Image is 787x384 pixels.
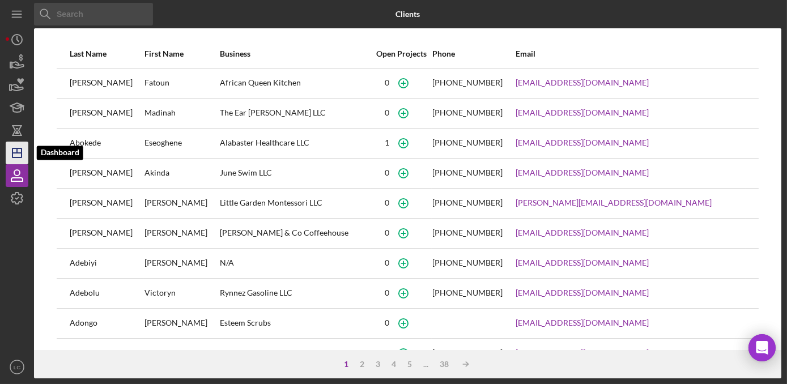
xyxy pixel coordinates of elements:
div: [PHONE_NUMBER] [432,348,503,357]
a: [EMAIL_ADDRESS][DOMAIN_NAME] [516,258,649,267]
div: [PERSON_NAME] [144,219,218,248]
button: LC [6,356,28,378]
div: Adebiyi [70,249,143,278]
div: [PERSON_NAME] [144,309,218,338]
div: 4 [386,360,402,369]
div: Open Intercom Messenger [748,334,776,361]
div: [PHONE_NUMBER] [432,288,503,297]
div: Alabaster Healthcare LLC [220,129,371,157]
div: 0 [385,288,389,297]
div: [PERSON_NAME] & Co Coffeehouse [220,219,371,248]
div: [PERSON_NAME] [70,159,143,187]
text: LC [14,364,20,370]
div: Adebolu [70,279,143,308]
div: 0 [385,198,389,207]
div: [PERSON_NAME] [144,189,218,217]
div: [PERSON_NAME] [70,99,143,127]
input: Search [34,3,153,25]
div: Last Name [70,49,143,58]
div: 0 [385,258,389,267]
div: Open Projects [372,49,431,58]
a: [EMAIL_ADDRESS][DOMAIN_NAME] [516,78,649,87]
div: Adongo [70,309,143,338]
div: African Queen Kitchen [220,69,371,97]
div: 5 [402,360,418,369]
div: Akinda [144,159,218,187]
div: Business [220,49,371,58]
div: Esteem Scrubs [220,309,371,338]
div: [PERSON_NAME] [70,219,143,248]
div: 2 [354,360,370,369]
div: Rynnez Gasoline LLC [220,279,371,308]
div: [PERSON_NAME] [144,249,218,278]
a: [EMAIL_ADDRESS][DOMAIN_NAME] [516,318,649,327]
div: Abokede [70,129,143,157]
div: Adwain [70,339,143,368]
div: 0 [385,78,389,87]
a: [PERSON_NAME][EMAIL_ADDRESS][DOMAIN_NAME] [516,198,712,207]
a: [EMAIL_ADDRESS][DOMAIN_NAME] [516,288,649,297]
a: [EMAIL_ADDRESS][DOMAIN_NAME] [516,228,649,237]
div: Eseoghene [144,129,218,157]
div: [PHONE_NUMBER] [432,138,503,147]
div: 0 [385,348,389,357]
div: [PERSON_NAME] [70,69,143,97]
div: First Name [144,49,218,58]
div: 1 [338,360,354,369]
div: N/A [220,339,371,368]
div: [PHONE_NUMBER] [432,198,503,207]
div: [PHONE_NUMBER] [432,108,503,117]
div: Fatoun [144,69,218,97]
div: Zainab [144,339,218,368]
div: 0 [385,228,389,237]
div: Phone [432,49,515,58]
div: Madinah [144,99,218,127]
div: Victoryn [144,279,218,308]
a: [EMAIL_ADDRESS][DOMAIN_NAME] [516,108,649,117]
a: [EMAIL_ADDRESS][DOMAIN_NAME] [516,168,649,177]
div: Little Garden Montessori LLC [220,189,371,217]
div: 0 [385,168,389,177]
div: [PHONE_NUMBER] [432,258,503,267]
div: [PHONE_NUMBER] [432,78,503,87]
div: 38 [434,360,454,369]
div: June Swim LLC [220,159,371,187]
b: Clients [395,10,420,19]
div: 1 [385,138,389,147]
div: Email [516,49,746,58]
div: [PHONE_NUMBER] [432,228,503,237]
div: 0 [385,108,389,117]
div: The Ear [PERSON_NAME] LLC [220,99,371,127]
div: [PHONE_NUMBER] [432,168,503,177]
a: [EMAIL_ADDRESS][DOMAIN_NAME] [516,348,649,357]
div: 0 [385,318,389,327]
div: N/A [220,249,371,278]
div: [PERSON_NAME] [70,189,143,217]
div: ... [418,360,434,369]
div: 3 [370,360,386,369]
a: [EMAIL_ADDRESS][DOMAIN_NAME] [516,138,649,147]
